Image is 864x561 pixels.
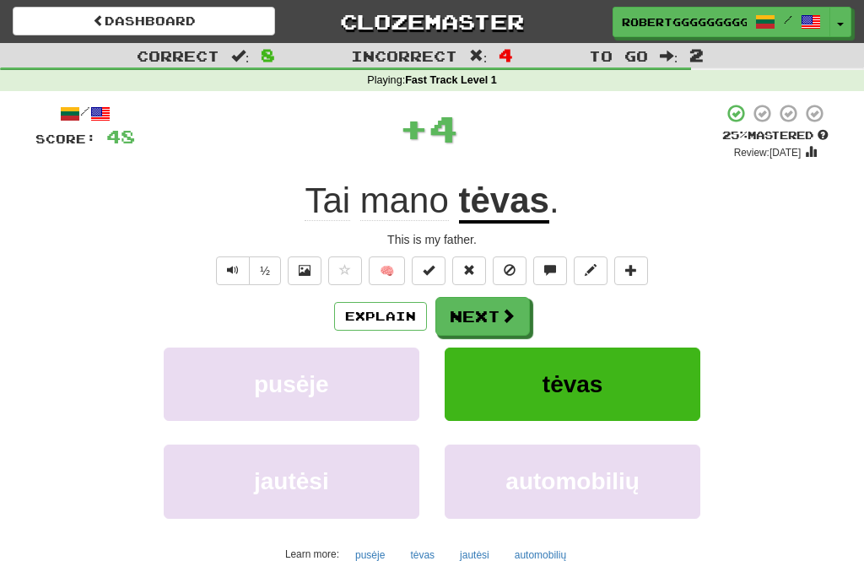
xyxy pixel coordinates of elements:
a: RobertGgggggggg / [613,7,830,37]
button: pusėje [164,348,419,421]
div: Text-to-speech controls [213,256,281,285]
span: RobertGgggggggg [622,14,747,30]
span: 2 [689,45,704,65]
span: Incorrect [351,47,457,64]
a: Dashboard [13,7,275,35]
small: Review: [DATE] [734,147,802,159]
span: Tai [305,181,350,221]
button: Set this sentence to 100% Mastered (alt+m) [412,256,445,285]
span: automobilių [505,468,640,494]
button: Discuss sentence (alt+u) [533,256,567,285]
button: Reset to 0% Mastered (alt+r) [452,256,486,285]
button: 🧠 [369,256,405,285]
u: tėvas [459,181,549,224]
button: ½ [249,256,281,285]
button: Next [435,297,530,336]
span: 8 [261,45,275,65]
span: 48 [106,126,135,147]
span: jautėsi [254,468,329,494]
span: : [231,49,250,63]
div: This is my father. [35,231,829,248]
span: tėvas [543,371,603,397]
button: Play sentence audio (ctl+space) [216,256,250,285]
span: Correct [137,47,219,64]
div: / [35,103,135,124]
span: 25 % [722,128,748,142]
span: : [660,49,678,63]
button: Edit sentence (alt+d) [574,256,607,285]
span: / [784,13,792,25]
div: Mastered [722,128,829,143]
button: automobilių [445,445,700,518]
small: Learn more: [285,548,339,560]
span: Score: [35,132,96,146]
span: 4 [429,107,458,149]
button: jautėsi [164,445,419,518]
button: Favorite sentence (alt+f) [328,256,362,285]
span: . [549,181,559,220]
button: Add to collection (alt+a) [614,256,648,285]
button: Ignore sentence (alt+i) [493,256,526,285]
strong: Fast Track Level 1 [405,74,497,86]
button: tėvas [445,348,700,421]
span: 4 [499,45,513,65]
button: Explain [334,302,427,331]
a: Clozemaster [300,7,563,36]
button: Show image (alt+x) [288,256,321,285]
span: mano [360,181,449,221]
span: : [469,49,488,63]
span: + [399,103,429,154]
span: pusėje [254,371,329,397]
span: To go [589,47,648,64]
